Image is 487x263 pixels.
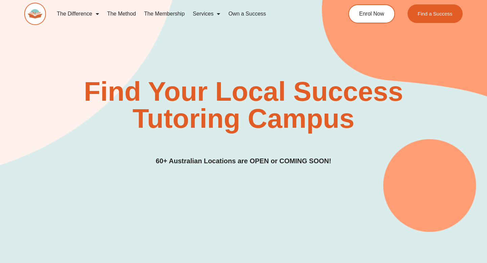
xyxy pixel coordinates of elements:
a: The Method [103,6,140,22]
h3: 60+ Australian Locations are OPEN or COMING SOON! [156,156,331,166]
span: Find a Success [418,11,453,16]
a: Own a Success [224,6,270,22]
a: Services [189,6,224,22]
a: Find a Success [408,4,463,23]
a: Enrol Now [348,4,395,23]
a: The Difference [53,6,103,22]
nav: Menu [53,6,323,22]
a: The Membership [140,6,189,22]
span: Enrol Now [359,11,384,17]
h2: Find Your Local Success Tutoring Campus [70,78,417,132]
